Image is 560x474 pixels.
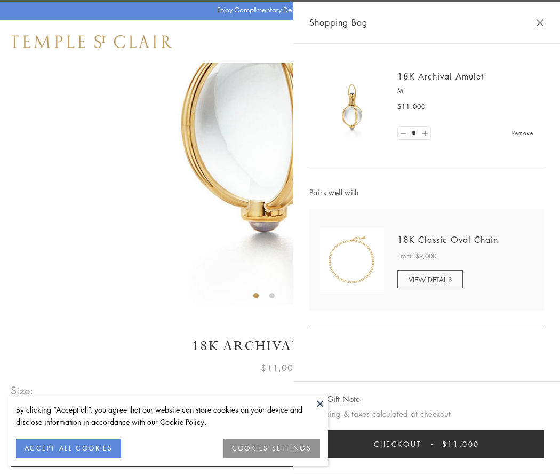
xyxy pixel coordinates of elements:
[16,439,121,458] button: ACCEPT ALL COOKIES
[397,85,533,96] p: M
[409,274,452,285] span: VIEW DETAILS
[217,5,338,15] p: Enjoy Complimentary Delivery & Returns
[309,430,544,458] button: Checkout $11,000
[223,439,320,458] button: COOKIES SETTINGS
[309,392,360,406] button: Add Gift Note
[320,75,384,139] img: 18K Archival Amulet
[11,337,549,355] h1: 18K Archival Amulet
[11,382,34,399] span: Size:
[261,361,299,375] span: $11,000
[398,127,409,140] a: Set quantity to 0
[374,438,421,450] span: Checkout
[309,407,544,421] p: Shipping & taxes calculated at checkout
[442,438,479,450] span: $11,000
[512,127,533,139] a: Remove
[397,251,436,262] span: From: $9,000
[309,15,367,29] span: Shopping Bag
[320,228,384,292] img: N88865-OV18
[397,101,426,112] span: $11,000
[11,35,172,48] img: Temple St. Clair
[397,234,498,246] a: 18K Classic Oval Chain
[397,270,463,288] a: VIEW DETAILS
[397,70,484,82] a: 18K Archival Amulet
[16,404,320,428] div: By clicking “Accept all”, you agree that our website can store cookies on your device and disclos...
[419,127,430,140] a: Set quantity to 2
[309,186,544,199] span: Pairs well with
[536,19,544,27] button: Close Shopping Bag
